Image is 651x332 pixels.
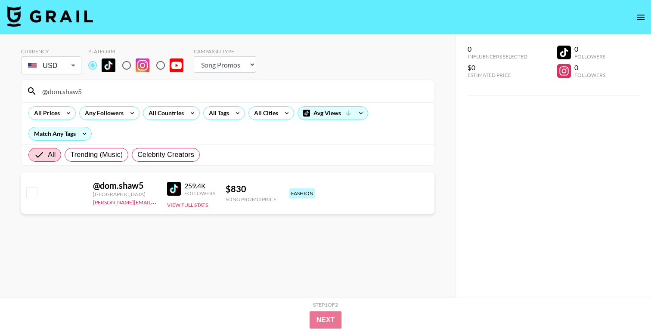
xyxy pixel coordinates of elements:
div: Followers [184,190,215,197]
div: $0 [468,63,527,72]
div: All Cities [249,107,280,120]
img: TikTok [102,58,115,72]
span: Celebrity Creators [137,150,194,160]
div: All Tags [204,107,231,120]
div: Song Promo Price [226,196,276,203]
div: Step 1 of 2 [313,301,338,308]
iframe: Drift Widget Chat Controller [608,289,641,322]
button: open drawer [632,9,649,26]
div: Match Any Tags [29,127,91,140]
div: USD [23,58,80,73]
button: View Full Stats [167,202,208,208]
button: Next [310,311,342,329]
div: All Countries [143,107,186,120]
img: Grail Talent [7,6,93,27]
div: Followers [574,72,605,78]
div: Avg Views [298,107,368,120]
div: 0 [574,63,605,72]
div: fashion [289,188,315,198]
img: Instagram [136,58,149,72]
a: [PERSON_NAME][EMAIL_ADDRESS][PERSON_NAME][DOMAIN_NAME] [93,197,261,206]
div: Platform [88,48,190,55]
div: Followers [574,53,605,60]
span: Trending (Music) [70,150,123,160]
div: @ dom.shaw5 [93,180,157,191]
div: Campaign Type [194,48,256,55]
img: YouTube [170,58,183,72]
span: All [48,150,56,160]
div: Any Followers [80,107,125,120]
div: 259.4K [184,181,215,190]
div: Estimated Price [468,72,527,78]
div: Currency [21,48,81,55]
div: 0 [574,45,605,53]
div: Influencers Selected [468,53,527,60]
div: [GEOGRAPHIC_DATA] [93,191,157,197]
img: TikTok [167,182,181,196]
input: Search by User Name [37,84,429,98]
div: $ 830 [226,184,276,194]
div: All Prices [29,107,62,120]
div: 0 [468,45,527,53]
